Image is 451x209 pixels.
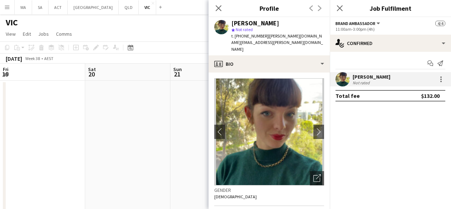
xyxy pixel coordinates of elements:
[2,70,9,78] span: 19
[330,35,451,52] div: Confirmed
[236,27,253,32] span: Not rated
[6,55,22,62] div: [DATE]
[38,31,49,37] span: Jobs
[35,29,52,39] a: Jobs
[231,33,268,39] span: t. [PHONE_NUMBER]
[335,21,381,26] button: Brand Ambassador
[119,0,139,14] button: QLD
[214,194,257,199] span: [DEMOGRAPHIC_DATA]
[214,187,324,193] h3: Gender
[335,92,360,99] div: Total fee
[15,0,32,14] button: WA
[209,55,330,73] div: Bio
[48,0,68,14] button: ACT
[231,33,323,51] span: | [PERSON_NAME][DOMAIN_NAME][EMAIL_ADDRESS][PERSON_NAME][DOMAIN_NAME]
[173,66,182,73] span: Sun
[3,66,9,73] span: Fri
[32,0,48,14] button: SA
[6,31,16,37] span: View
[88,66,96,73] span: Sat
[214,78,324,185] img: Crew avatar or photo
[23,31,31,37] span: Edit
[353,80,371,85] div: Not rated
[335,21,375,26] span: Brand Ambassador
[330,4,451,13] h3: Job Fulfilment
[172,70,182,78] span: 21
[6,17,18,28] h1: VIC
[310,171,324,185] div: Open photos pop-in
[87,70,96,78] span: 20
[231,20,279,26] div: [PERSON_NAME]
[435,21,445,26] span: 4/4
[209,4,330,13] h3: Profile
[53,29,75,39] a: Comms
[24,56,41,61] span: Week 38
[68,0,119,14] button: [GEOGRAPHIC_DATA]
[20,29,34,39] a: Edit
[3,29,19,39] a: View
[56,31,72,37] span: Comms
[353,74,390,80] div: [PERSON_NAME]
[44,56,53,61] div: AEST
[139,0,156,14] button: VIC
[421,92,440,99] div: $132.00
[335,26,445,32] div: 11:00am-3:00pm (4h)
